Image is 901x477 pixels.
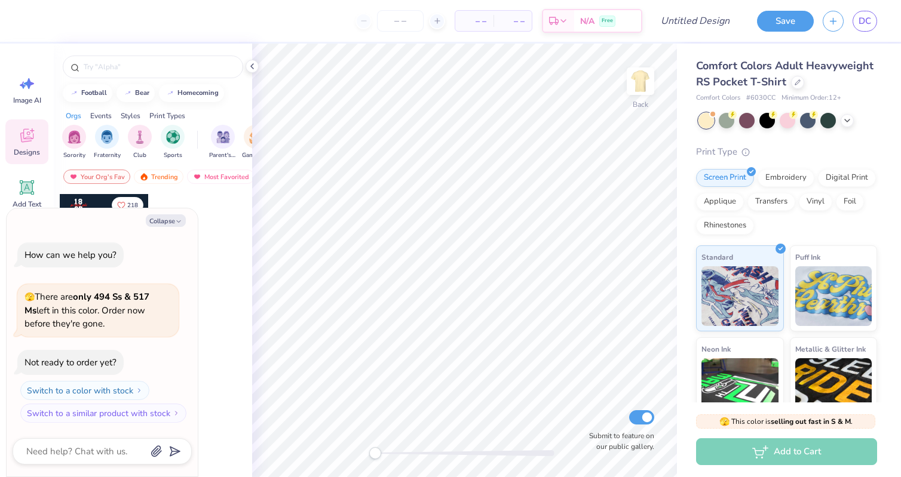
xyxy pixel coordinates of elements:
[146,214,186,227] button: Collapse
[719,416,730,427] span: 🫣
[94,151,121,160] span: Fraternity
[20,381,149,400] button: Switch to a color with stock
[82,61,235,73] input: Try "Alpha"
[580,15,594,27] span: N/A
[242,125,269,160] button: filter button
[719,416,853,427] span: This color is .
[633,99,648,110] div: Back
[758,169,814,187] div: Embroidery
[121,110,140,121] div: Styles
[859,14,871,28] span: DC
[133,151,146,160] span: Club
[173,410,180,417] img: Switch to a similar product with stock
[66,110,81,121] div: Orgs
[149,110,185,121] div: Print Types
[159,84,224,102] button: homecoming
[139,173,149,181] img: trending.gif
[369,447,381,459] div: Accessibility label
[13,96,41,105] span: Image AI
[747,193,795,211] div: Transfers
[696,93,740,103] span: Comfort Colors
[209,151,237,160] span: Parent's Weekend
[62,125,86,160] div: filter for Sorority
[117,84,155,102] button: bear
[701,251,733,263] span: Standard
[696,217,754,235] div: Rhinestones
[166,130,180,144] img: Sports Image
[24,291,35,303] span: 🫣
[63,84,112,102] button: football
[746,93,776,103] span: # 6030CC
[161,125,185,160] div: filter for Sports
[128,125,152,160] div: filter for Club
[135,90,149,96] div: bear
[187,170,255,184] div: Most Favorited
[462,15,486,27] span: – –
[701,343,731,355] span: Neon Ink
[62,125,86,160] button: filter button
[782,93,841,103] span: Minimum Order: 12 +
[629,69,652,93] img: Back
[134,170,183,184] div: Trending
[100,130,114,144] img: Fraternity Image
[701,266,779,326] img: Standard
[242,125,269,160] div: filter for Game Day
[209,125,237,160] button: filter button
[63,170,130,184] div: Your Org's Fav
[90,110,112,121] div: Events
[795,343,866,355] span: Metallic & Glitter Ink
[795,266,872,326] img: Puff Ink
[69,173,78,181] img: most_fav.gif
[583,430,654,452] label: Submit to feature on our public gallery.
[192,173,202,181] img: most_fav.gif
[24,291,149,316] strong: only 494 Ss & 517 Ms
[68,130,81,144] img: Sorority Image
[20,404,186,423] button: Switch to a similar product with stock
[13,199,41,209] span: Add Text
[94,125,121,160] div: filter for Fraternity
[696,193,744,211] div: Applique
[209,125,237,160] div: filter for Parent's Weekend
[757,11,814,32] button: Save
[24,356,117,368] div: Not ready to order yet?
[161,125,185,160] button: filter button
[501,15,525,27] span: – –
[696,59,874,89] span: Comfort Colors Adult Heavyweight RS Pocket T-Shirt
[701,358,779,418] img: Neon Ink
[81,90,107,96] div: football
[818,169,876,187] div: Digital Print
[63,151,85,160] span: Sorority
[651,9,739,33] input: Untitled Design
[836,193,864,211] div: Foil
[136,387,143,394] img: Switch to a color with stock
[123,90,133,97] img: trend_line.gif
[795,251,820,263] span: Puff Ink
[696,169,754,187] div: Screen Print
[127,202,138,208] span: 218
[166,90,175,97] img: trend_line.gif
[177,90,219,96] div: homecoming
[24,291,149,330] span: There are left in this color. Order now before they're gone.
[24,249,117,261] div: How can we help you?
[128,125,152,160] button: filter button
[696,145,877,159] div: Print Type
[799,193,832,211] div: Vinyl
[164,151,182,160] span: Sports
[853,11,877,32] a: DC
[69,90,79,97] img: trend_line.gif
[216,130,230,144] img: Parent's Weekend Image
[602,17,613,25] span: Free
[771,417,851,426] strong: selling out fast in S & M
[112,197,143,213] button: Like
[795,358,872,418] img: Metallic & Glitter Ink
[14,147,40,157] span: Designs
[133,130,146,144] img: Club Image
[94,125,121,160] button: filter button
[249,130,263,144] img: Game Day Image
[377,10,424,32] input: – –
[242,151,269,160] span: Game Day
